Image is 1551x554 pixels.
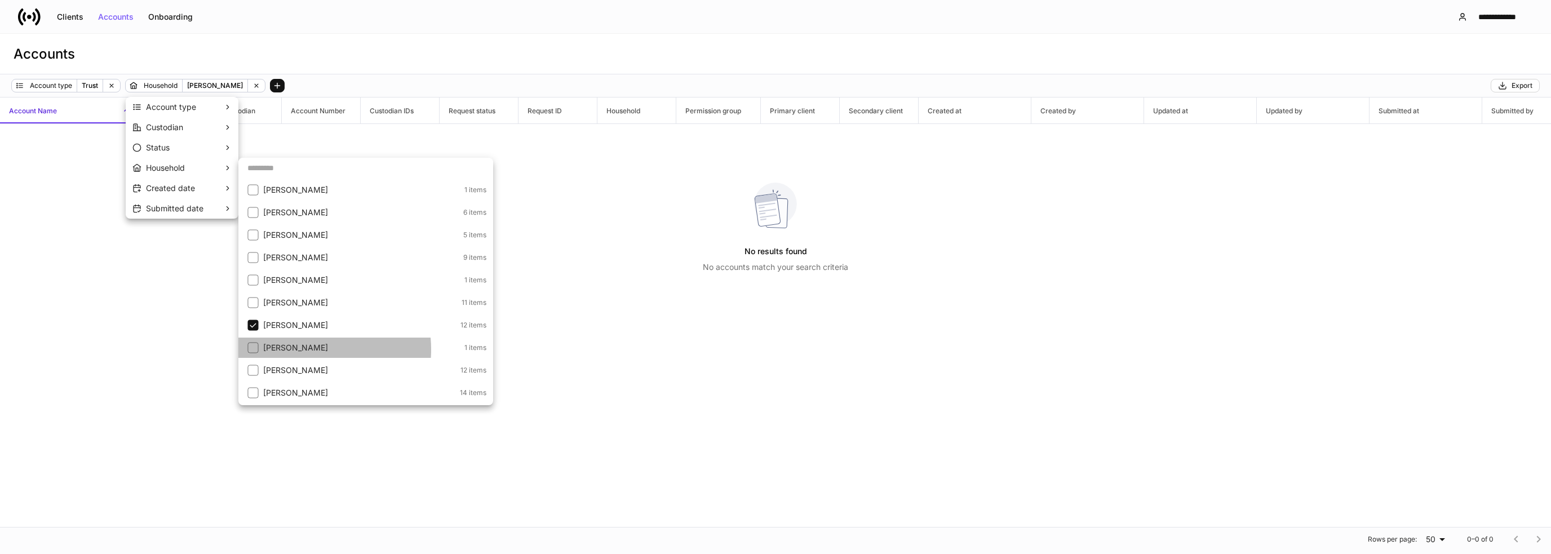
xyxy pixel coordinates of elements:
[464,276,486,285] p: 1 items
[146,122,183,133] p: Custodian
[460,321,486,330] p: 12 items
[263,387,458,398] p: Schneiter
[263,297,459,308] p: Richard Botello
[464,185,486,194] p: 1 items
[464,343,486,352] p: 1 items
[463,208,486,217] p: 6 items
[146,203,203,214] p: Submitted date
[146,183,195,194] p: Created date
[463,253,486,262] p: 9 items
[263,342,462,353] p: Ruby Quezada
[460,366,486,375] p: 12 items
[463,231,486,240] p: 5 items
[460,388,486,397] p: 14 items
[263,320,458,331] p: RIchard Ellison IV
[263,274,462,286] p: Randel L. McMahon
[263,252,461,263] p: Pete Distad
[146,101,196,113] p: Account type
[263,229,461,241] p: Pegi DiRienzo
[263,207,461,218] p: Paul Krause
[263,184,462,196] p: Paul B. Brady
[263,365,458,376] p: Sandra Carter
[146,142,170,153] p: Status
[462,298,486,307] p: 11 items
[146,162,185,174] p: Household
